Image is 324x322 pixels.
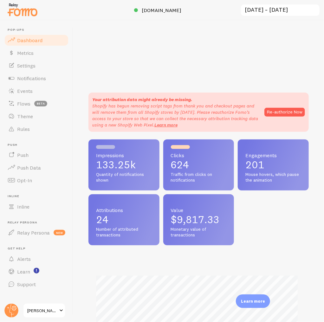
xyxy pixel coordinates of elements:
a: Push Data [4,161,69,174]
span: Push [17,152,29,158]
span: $9,817.33 [171,213,220,226]
span: Mouse hovers, which pause the animation [245,172,301,183]
span: new [54,230,65,235]
span: Inline [8,194,69,198]
span: Clicks [171,153,227,158]
span: Alerts [17,256,31,262]
a: Notifications [4,72,69,85]
span: Relay Persona [17,229,50,236]
p: Shopify has begun removing script tags from thank you and checkout pages and will remove them fro... [92,103,258,128]
svg: <p>Watch New Feature Tutorials!</p> [34,268,39,274]
p: Learn more [241,298,265,304]
span: Learn [17,268,30,275]
a: Inline [4,200,69,213]
img: fomo-relay-logo-orange.svg [7,2,38,18]
a: Learn [4,265,69,278]
p: 133.25k [96,160,152,170]
a: Flows beta [4,97,69,110]
span: Push [8,143,69,147]
span: Opt-In [17,177,32,184]
span: Events [17,88,33,94]
span: Get Help [8,247,69,251]
span: Pop-ups [8,28,69,32]
span: Flows [17,100,30,107]
button: Re-authorize Now [264,108,305,117]
span: Push Data [17,164,41,171]
a: Settings [4,59,69,72]
span: Metrics [17,50,34,56]
span: Support [17,281,36,287]
p: 24 [96,215,152,225]
span: [PERSON_NAME] [27,307,57,314]
strong: Your attribution data might already be missing. [92,97,192,102]
a: Dashboard [4,34,69,47]
span: Monetary value of transactions [171,227,227,238]
a: Opt-In [4,174,69,187]
div: Learn more [236,294,270,308]
span: Value [171,208,227,213]
a: Rules [4,123,69,135]
a: Learn more [154,122,178,128]
a: Metrics [4,47,69,59]
span: Attributions [96,208,152,213]
span: beta [34,101,47,106]
span: Relay Persona [8,221,69,225]
p: 624 [171,160,227,170]
span: Settings [17,62,36,69]
a: Events [4,85,69,97]
a: [PERSON_NAME] [23,303,66,318]
span: Quantity of notifications shown [96,172,152,183]
span: Number of attributed transactions [96,227,152,238]
a: Theme [4,110,69,123]
p: 201 [245,160,301,170]
a: Relay Persona new [4,226,69,239]
span: Rules [17,126,30,132]
span: Traffic from clicks on notifications [171,172,227,183]
span: Inline [17,203,29,210]
span: Notifications [17,75,46,81]
span: Engagements [245,153,301,158]
a: Alerts [4,253,69,265]
span: Impressions [96,153,152,158]
span: Theme [17,113,33,119]
a: Push [4,149,69,161]
span: Dashboard [17,37,42,43]
a: Support [4,278,69,291]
